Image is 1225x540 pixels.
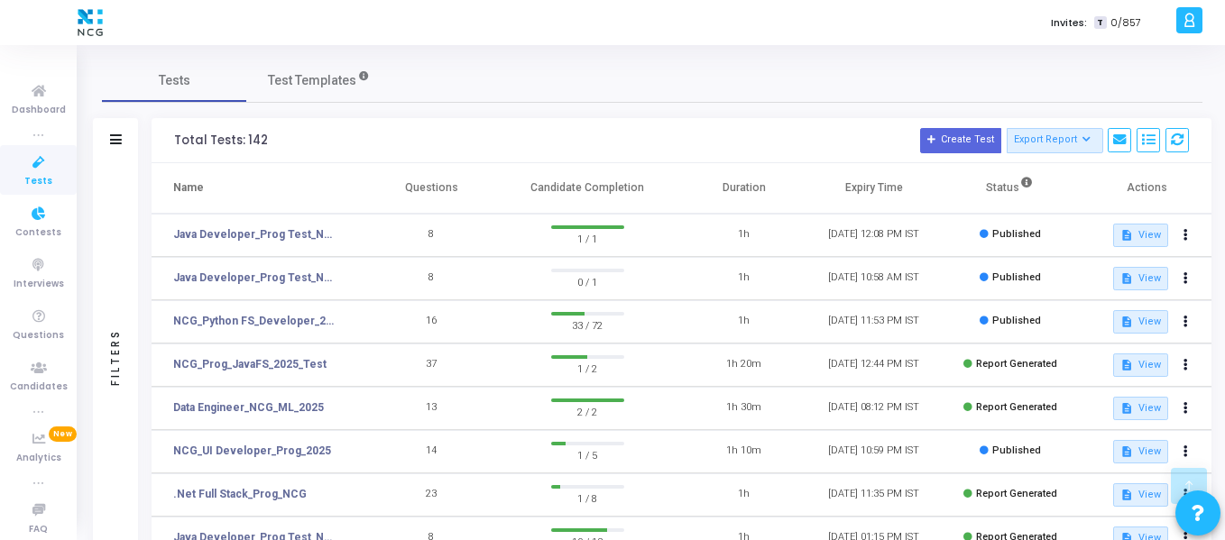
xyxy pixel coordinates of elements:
[976,358,1057,370] span: Report Generated
[976,401,1057,413] span: Report Generated
[366,430,496,473] td: 14
[14,277,64,292] span: Interviews
[551,489,624,507] span: 1 / 8
[24,174,52,189] span: Tests
[1120,272,1133,285] mat-icon: description
[366,473,496,517] td: 23
[551,272,624,290] span: 0 / 1
[1094,16,1106,30] span: T
[679,214,809,257] td: 1h
[173,226,339,243] a: Java Developer_Prog Test_NCG
[107,258,124,456] div: Filters
[173,443,331,459] a: NCG_UI Developer_Prog_2025
[73,5,107,41] img: logo
[1120,489,1133,501] mat-icon: description
[366,214,496,257] td: 8
[809,257,939,300] td: [DATE] 10:58 AM IST
[679,473,809,517] td: 1h
[12,103,66,118] span: Dashboard
[920,128,1001,153] button: Create Test
[10,380,68,395] span: Candidates
[366,300,496,343] td: 16
[268,71,356,90] span: Test Templates
[366,163,496,214] th: Questions
[1110,15,1141,31] span: 0/857
[809,343,939,387] td: [DATE] 12:44 PM IST
[809,430,939,473] td: [DATE] 10:59 PM IST
[1082,163,1211,214] th: Actions
[551,229,624,247] span: 1 / 1
[809,300,939,343] td: [DATE] 11:53 PM IST
[366,387,496,430] td: 13
[551,445,624,463] span: 1 / 5
[366,343,496,387] td: 37
[1113,353,1168,377] button: View
[551,316,624,334] span: 33 / 72
[1007,128,1103,153] button: Export Report
[679,163,809,214] th: Duration
[679,430,809,473] td: 1h 10m
[173,313,339,329] a: NCG_Python FS_Developer_2025
[1113,483,1168,507] button: View
[1051,15,1087,31] label: Invites:
[992,228,1041,240] span: Published
[174,133,268,148] div: Total Tests: 142
[809,387,939,430] td: [DATE] 08:12 PM IST
[496,163,679,214] th: Candidate Completion
[809,163,939,214] th: Expiry Time
[551,359,624,377] span: 1 / 2
[1113,310,1168,334] button: View
[1120,316,1133,328] mat-icon: description
[976,488,1057,499] span: Report Generated
[939,163,1082,214] th: Status
[1120,402,1133,415] mat-icon: description
[152,163,366,214] th: Name
[1113,440,1168,463] button: View
[992,315,1041,326] span: Published
[679,343,809,387] td: 1h 20m
[15,225,61,241] span: Contests
[1120,359,1133,371] mat-icon: description
[992,271,1041,283] span: Published
[16,451,61,466] span: Analytics
[13,328,64,343] span: Questions
[49,426,77,442] span: New
[679,387,809,430] td: 1h 30m
[809,473,939,517] td: [DATE] 11:35 PM IST
[551,402,624,420] span: 2 / 2
[1120,445,1133,458] mat-icon: description
[173,486,307,502] a: .Net Full Stack_Prog_NCG
[679,300,809,343] td: 1h
[1120,229,1133,242] mat-icon: description
[809,214,939,257] td: [DATE] 12:08 PM IST
[1113,397,1168,420] button: View
[1113,267,1168,290] button: View
[1113,224,1168,247] button: View
[29,522,48,537] span: FAQ
[173,399,324,416] a: Data Engineer_NCG_ML_2025
[679,257,809,300] td: 1h
[159,71,190,90] span: Tests
[992,444,1041,456] span: Published
[173,356,327,372] a: NCG_Prog_JavaFS_2025_Test
[366,257,496,300] td: 8
[173,270,339,286] a: Java Developer_Prog Test_NCG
